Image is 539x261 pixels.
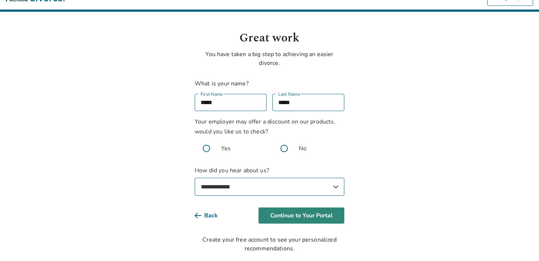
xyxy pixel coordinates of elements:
[195,207,230,224] button: Back
[278,91,300,98] label: Last Name
[502,226,539,261] iframe: Chat Widget
[195,235,344,253] div: Create your free account to see your personalized recommendations.
[195,80,249,88] label: What is your name?
[221,144,231,153] span: Yes
[201,91,223,98] label: First Name
[195,178,344,196] select: How did you hear about us?
[258,207,344,224] button: Continue to Your Portal
[195,50,344,67] p: You have taken a big step to achieving an easier divorce.
[195,118,335,136] span: Your employer may offer a discount on our products, would you like us to check?
[195,166,344,196] label: How did you hear about us?
[195,29,344,47] h1: Great work
[299,144,307,153] span: No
